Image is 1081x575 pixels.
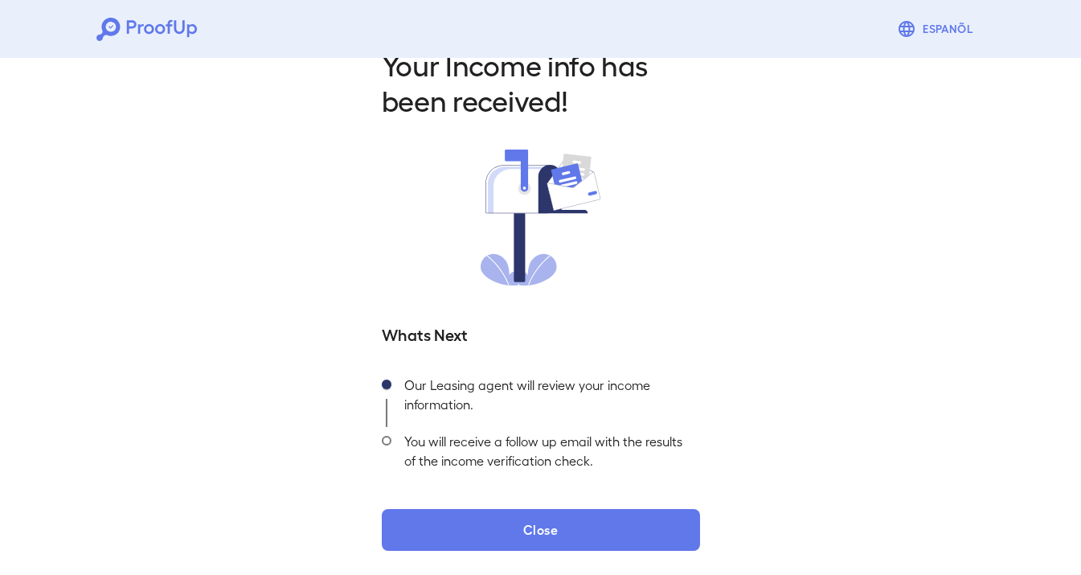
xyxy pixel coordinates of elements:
[382,509,700,551] button: Close
[481,150,601,285] img: received.svg
[382,47,700,117] h2: Your Income info has been received!
[391,371,700,427] div: Our Leasing agent will review your income information.
[382,322,700,345] h5: Whats Next
[891,13,985,45] button: Espanõl
[391,427,700,483] div: You will receive a follow up email with the results of the income verification check.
